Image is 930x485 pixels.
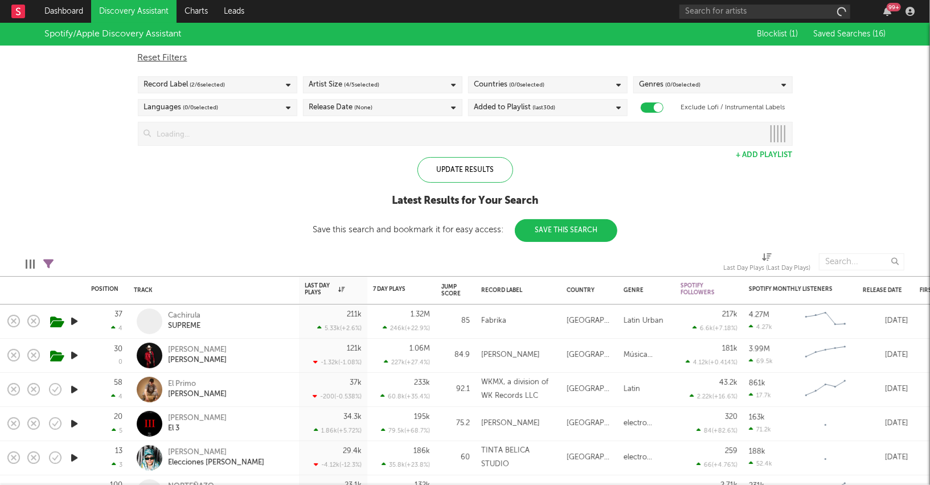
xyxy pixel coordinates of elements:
[887,3,901,11] div: 99 +
[380,393,430,400] div: 60.8k ( +35.4 % )
[314,427,362,434] div: 1.86k ( +5.72 % )
[800,409,851,438] svg: Chart title
[474,101,556,114] div: Added to Playlist
[800,375,851,404] svg: Chart title
[151,122,764,145] input: Loading...
[124,283,136,295] button: Filter by Position
[168,413,227,424] div: [PERSON_NAME]
[722,311,738,318] div: 217k
[723,262,810,276] div: Last Day Plays (Last Day Plays)
[190,78,226,92] span: ( 2 / 6 selected)
[343,413,362,421] div: 34.3k
[144,78,226,92] div: Record Label
[749,414,765,421] div: 163k
[725,413,738,421] div: 320
[624,417,669,430] div: electro corridos
[624,451,669,465] div: electro corridos
[725,447,738,455] div: 259
[441,383,470,396] div: 92.1
[863,383,908,396] div: [DATE]
[810,30,886,39] button: Saved Searches (16)
[757,30,798,38] span: Blocklist
[736,151,793,159] button: + Add Playlist
[813,30,886,38] span: Saved Searches
[819,253,904,270] input: Search...
[168,345,227,355] div: [PERSON_NAME]
[693,324,738,332] div: 6.6k ( +7.18 % )
[474,78,545,92] div: Countries
[686,359,738,366] div: 4.12k ( +0.414 % )
[640,78,701,92] div: Genres
[441,348,470,362] div: 84.9
[533,101,556,114] span: (last 30 d)
[313,359,362,366] div: -1.32k ( -1.08 % )
[168,389,227,400] div: [PERSON_NAME]
[749,448,765,455] div: 188k
[355,101,373,114] span: (None)
[313,225,617,234] div: Save this search and bookmark it for easy access:
[112,461,122,468] div: 3
[666,78,701,92] span: ( 0 / 0 selected)
[111,324,122,332] div: 4
[567,383,612,396] div: [GEOGRAPHIC_DATA]
[567,348,612,362] div: [GEOGRAPHIC_DATA]
[441,314,470,328] div: 85
[44,27,181,41] div: Spotify/Apple Discovery Assistant
[749,346,770,353] div: 3.99M
[441,417,470,430] div: 75.2
[441,283,461,297] div: Jump Score
[863,451,908,465] div: [DATE]
[305,282,345,296] div: Last Day Plays
[883,7,891,16] button: 99+
[722,345,738,352] div: 181k
[481,348,540,362] div: [PERSON_NAME]
[679,5,850,19] input: Search for artists
[309,101,373,114] div: Release Date
[313,194,617,208] div: Latest Results for Your Search
[872,30,886,38] span: ( 16 )
[350,283,362,295] button: Filter by Last Day Plays
[115,447,122,455] div: 13
[863,314,908,328] div: [DATE]
[350,379,362,387] div: 37k
[168,311,200,331] a: CachirulaSUPREME
[314,461,362,468] div: -4.12k ( -12.3 % )
[347,345,362,352] div: 121k
[441,451,470,465] div: 60
[567,287,607,294] div: Country
[749,460,772,467] div: 52.4k
[134,287,288,294] div: Track
[118,359,122,365] div: 0
[343,447,362,455] div: 29.4k
[481,314,506,328] div: Fabrika
[114,413,122,421] div: 20
[373,286,413,293] div: 7 Day Plays
[624,348,669,362] div: Música Mexicana
[749,357,773,365] div: 69.5k
[168,379,227,400] a: El Primo[PERSON_NAME]
[114,346,122,353] div: 30
[800,443,851,472] svg: Chart title
[381,427,430,434] div: 79.5k ( +68.7 % )
[414,379,430,387] div: 233k
[317,324,362,332] div: 5.33k ( +2.6 % )
[481,444,555,471] div: TINTA BELICA STUDIO
[800,341,851,369] svg: Chart title
[749,426,771,433] div: 71.2k
[138,51,793,65] div: Reset Filters
[168,321,200,331] div: SUPREME
[419,283,430,295] button: Filter by 7 Day Plays
[481,287,550,294] div: Record Label
[168,447,264,468] a: [PERSON_NAME]Elecciones [PERSON_NAME]
[112,427,122,434] div: 5
[690,393,738,400] div: 2.22k ( +16.6 % )
[414,413,430,421] div: 195k
[515,219,617,242] button: Save This Search
[863,287,903,294] div: Release Date
[411,311,430,318] div: 1.32M
[749,380,765,387] div: 861k
[481,376,555,403] div: WKMX, a division of WK Records LLC
[749,323,772,331] div: 4.27k
[144,101,219,114] div: Languages
[382,461,430,468] div: 35.8k ( +23.8 % )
